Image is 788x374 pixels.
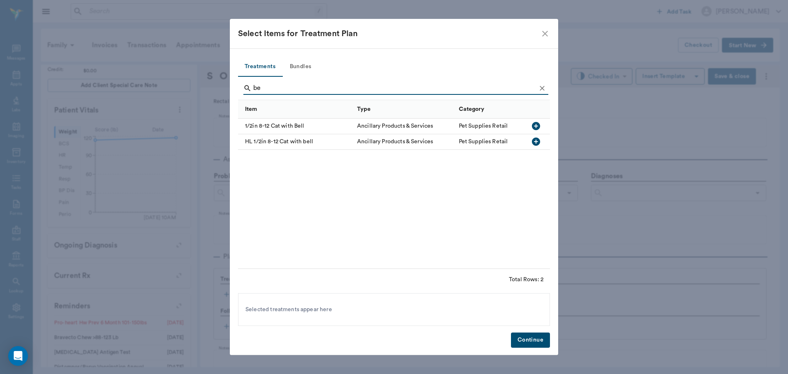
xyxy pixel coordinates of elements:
[357,98,371,121] div: Type
[455,100,526,118] div: Category
[238,57,282,77] button: Treatments
[353,100,455,118] div: Type
[245,98,257,121] div: Item
[238,27,540,40] div: Select Items for Treatment Plan
[357,122,433,130] div: Ancillary Products & Services
[459,138,508,146] div: Pet Supplies Retail
[459,98,484,121] div: Category
[253,82,536,95] input: Find a treatment
[8,346,28,366] div: Open Intercom Messenger
[459,122,508,130] div: Pet Supplies Retail
[536,82,548,94] button: Clear
[238,100,353,118] div: Item
[509,275,543,284] div: Total Rows: 2
[282,57,319,77] button: Bundles
[245,305,332,314] span: Selected treatments appear here
[238,134,353,150] div: HL 1/2in 8-12 Cat with bell
[511,333,550,348] button: Continue
[238,119,353,134] div: 1/2in 8-12 Cat with Bell
[540,29,550,39] button: close
[357,138,433,146] div: Ancillary Products & Services
[243,82,548,96] div: Search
